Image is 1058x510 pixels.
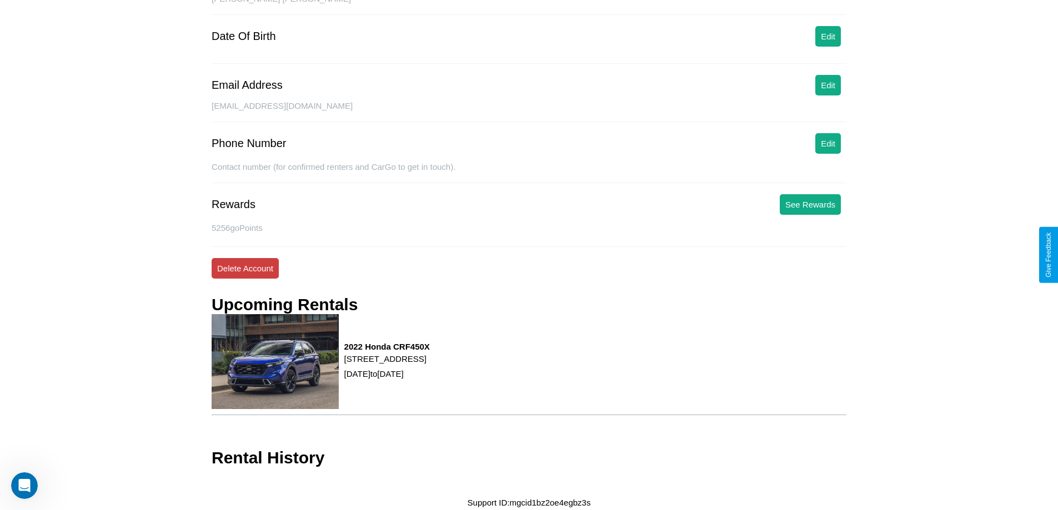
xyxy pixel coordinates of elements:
[344,366,430,381] p: [DATE] to [DATE]
[212,448,324,467] h3: Rental History
[815,75,841,95] button: Edit
[212,30,276,43] div: Date Of Birth
[815,133,841,154] button: Edit
[212,137,287,150] div: Phone Number
[344,351,430,366] p: [STREET_ADDRESS]
[212,198,255,211] div: Rewards
[212,295,358,314] h3: Upcoming Rentals
[344,342,430,351] h3: 2022 Honda CRF450X
[212,220,846,235] p: 5256 goPoints
[212,162,846,183] div: Contact number (for confirmed renters and CarGo to get in touch).
[212,101,846,122] div: [EMAIL_ADDRESS][DOMAIN_NAME]
[1045,233,1052,277] div: Give Feedback
[11,472,38,499] iframe: Intercom live chat
[212,314,339,409] img: rental
[212,79,283,92] div: Email Address
[780,194,841,215] button: See Rewards
[212,258,279,279] button: Delete Account
[815,26,841,47] button: Edit
[468,495,591,510] p: Support ID: mgcid1bz2oe4egbz3s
